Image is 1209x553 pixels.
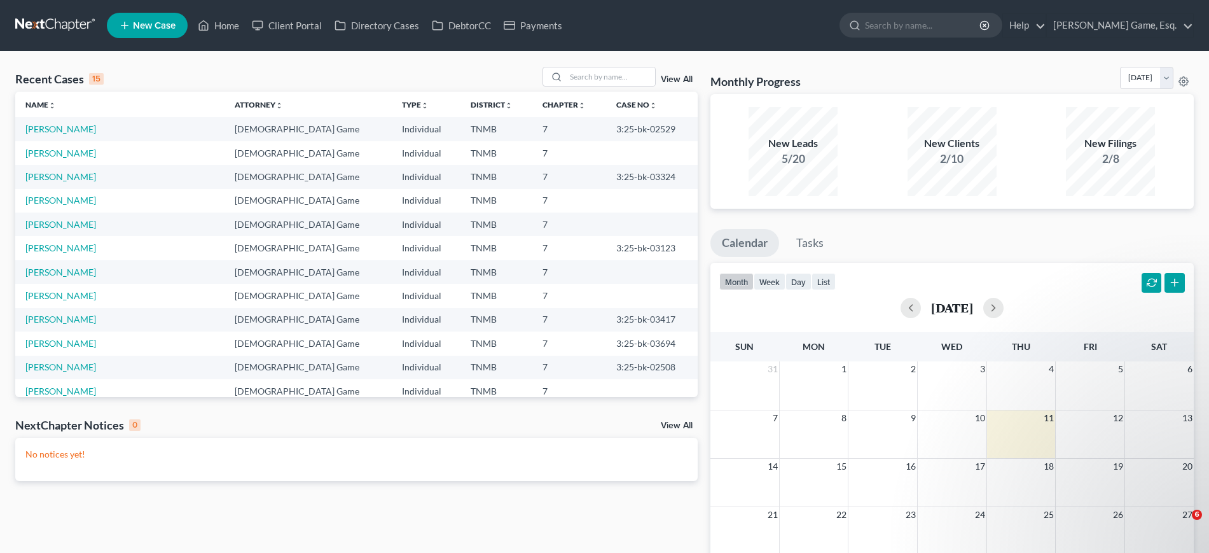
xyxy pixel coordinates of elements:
[749,136,838,151] div: New Leads
[532,332,605,355] td: 7
[460,117,532,141] td: TNMB
[129,419,141,431] div: 0
[25,386,96,396] a: [PERSON_NAME]
[771,410,779,426] span: 7
[25,338,96,349] a: [PERSON_NAME]
[616,100,657,109] a: Case Nounfold_more
[15,417,141,433] div: NextChapter Notices
[532,379,605,403] td: 7
[497,14,569,37] a: Payments
[225,356,392,379] td: [DEMOGRAPHIC_DATA] Game
[566,67,655,86] input: Search by name...
[1003,14,1046,37] a: Help
[1192,510,1202,520] span: 6
[1066,151,1155,167] div: 2/8
[392,141,460,165] td: Individual
[578,102,586,109] i: unfold_more
[392,165,460,188] td: Individual
[710,74,801,89] h3: Monthly Progress
[532,308,605,332] td: 7
[25,314,96,325] a: [PERSON_NAME]
[532,356,605,379] td: 7
[225,141,392,165] td: [DEMOGRAPHIC_DATA] Game
[606,308,698,332] td: 3:25-bk-03417
[785,273,812,290] button: day
[931,301,973,314] h2: [DATE]
[1066,136,1155,151] div: New Filings
[735,341,754,352] span: Sun
[505,102,513,109] i: unfold_more
[460,213,532,236] td: TNMB
[460,189,532,213] td: TNMB
[1047,14,1193,37] a: [PERSON_NAME] Game, Esq.
[1084,341,1097,352] span: Fri
[460,165,532,188] td: TNMB
[661,421,693,430] a: View All
[25,242,96,253] a: [PERSON_NAME]
[133,21,176,31] span: New Case
[225,236,392,260] td: [DEMOGRAPHIC_DATA] Game
[460,356,532,379] td: TNMB
[835,459,848,474] span: 15
[812,273,836,290] button: list
[225,213,392,236] td: [DEMOGRAPHIC_DATA] Game
[392,332,460,355] td: Individual
[1047,361,1055,377] span: 4
[392,213,460,236] td: Individual
[532,165,605,188] td: 7
[766,361,779,377] span: 31
[25,195,96,206] a: [PERSON_NAME]
[25,219,96,230] a: [PERSON_NAME]
[235,100,283,109] a: Attorneyunfold_more
[766,459,779,474] span: 14
[25,267,96,277] a: [PERSON_NAME]
[532,236,605,260] td: 7
[1012,341,1030,352] span: Thu
[606,332,698,355] td: 3:25-bk-03694
[532,260,605,284] td: 7
[225,332,392,355] td: [DEMOGRAPHIC_DATA] Game
[803,341,825,352] span: Mon
[532,117,605,141] td: 7
[532,284,605,307] td: 7
[649,102,657,109] i: unfold_more
[909,410,917,426] span: 9
[225,165,392,188] td: [DEMOGRAPHIC_DATA] Game
[25,361,96,372] a: [PERSON_NAME]
[225,260,392,284] td: [DEMOGRAPHIC_DATA] Game
[392,189,460,213] td: Individual
[392,236,460,260] td: Individual
[1042,410,1055,426] span: 11
[1166,510,1196,540] iframe: Intercom live chat
[471,100,513,109] a: Districtunfold_more
[225,189,392,213] td: [DEMOGRAPHIC_DATA] Game
[460,308,532,332] td: TNMB
[25,290,96,301] a: [PERSON_NAME]
[15,71,104,87] div: Recent Cases
[865,13,981,37] input: Search by name...
[25,100,56,109] a: Nameunfold_more
[754,273,785,290] button: week
[421,102,429,109] i: unfold_more
[89,73,104,85] div: 15
[979,361,986,377] span: 3
[542,100,586,109] a: Chapterunfold_more
[328,14,425,37] a: Directory Cases
[225,284,392,307] td: [DEMOGRAPHIC_DATA] Game
[908,151,997,167] div: 2/10
[749,151,838,167] div: 5/20
[606,117,698,141] td: 3:25-bk-02529
[25,148,96,158] a: [PERSON_NAME]
[460,332,532,355] td: TNMB
[225,117,392,141] td: [DEMOGRAPHIC_DATA] Game
[661,75,693,84] a: View All
[225,308,392,332] td: [DEMOGRAPHIC_DATA] Game
[1112,410,1124,426] span: 12
[941,341,962,352] span: Wed
[904,459,917,474] span: 16
[835,507,848,522] span: 22
[974,410,986,426] span: 10
[710,229,779,257] a: Calendar
[840,361,848,377] span: 1
[1181,410,1194,426] span: 13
